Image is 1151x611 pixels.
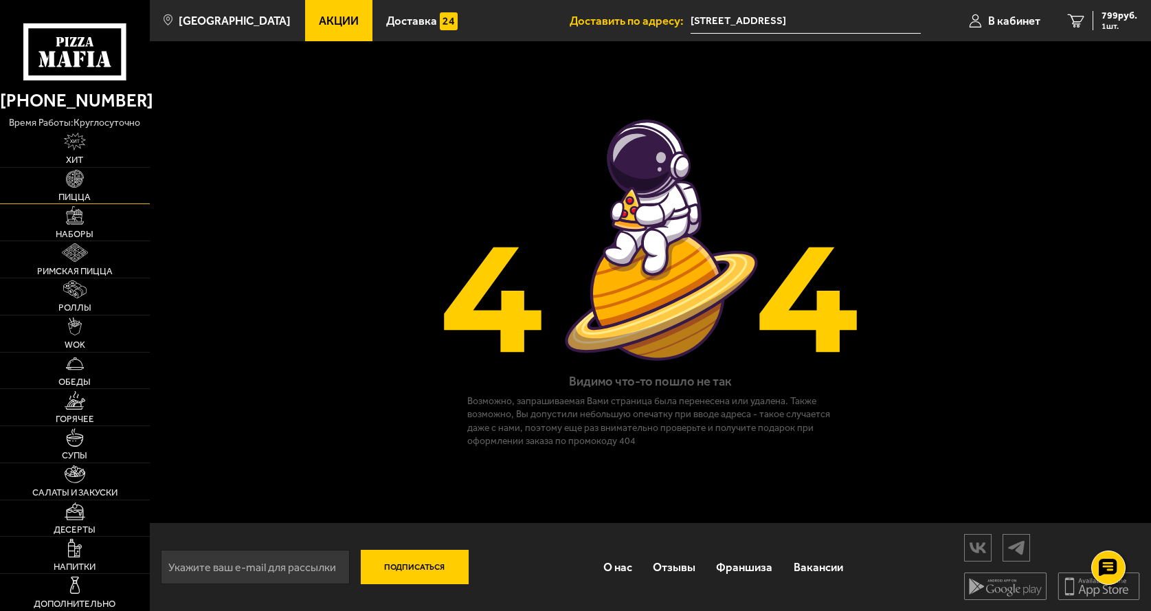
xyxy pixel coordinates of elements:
span: 799 руб. [1102,11,1137,21]
a: Отзывы [642,548,706,587]
span: Салаты и закуски [32,488,118,497]
span: Напитки [54,562,96,571]
img: 15daf4d41897b9f0e9f617042186c801.svg [440,12,458,30]
span: Доставка [386,15,437,27]
input: Ваш адрес доставки [691,8,921,34]
input: Укажите ваш e-mail для рассылки [161,550,350,584]
span: проспект Металлистов, 19/30 [691,8,921,34]
span: 1 шт. [1102,22,1137,30]
span: [GEOGRAPHIC_DATA] [179,15,291,27]
span: Доставить по адресу: [570,15,691,27]
a: Франшиза [706,548,783,587]
a: О нас [593,548,642,587]
span: Хит [66,155,83,164]
span: Римская пицца [37,267,113,276]
span: Наборы [56,230,93,238]
span: WOK [65,340,85,349]
span: Десерты [54,525,96,534]
p: Возможно, запрашиваемая Вами страница была перенесена или удалена. Также возможно, Вы допустили н... [467,395,834,448]
span: Горячее [56,414,94,423]
span: Обеды [58,377,91,386]
img: Страница не найдена [440,111,860,369]
img: vk [965,535,991,559]
button: Подписаться [361,550,469,584]
span: Пицца [58,192,91,201]
span: Роллы [58,303,91,312]
span: Дополнительно [34,599,115,608]
a: Вакансии [783,548,853,587]
img: tg [1003,535,1029,559]
span: Супы [62,451,87,460]
h1: Видимо что-то пошло не так [569,373,732,391]
span: Акции [319,15,359,27]
span: В кабинет [988,15,1040,27]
